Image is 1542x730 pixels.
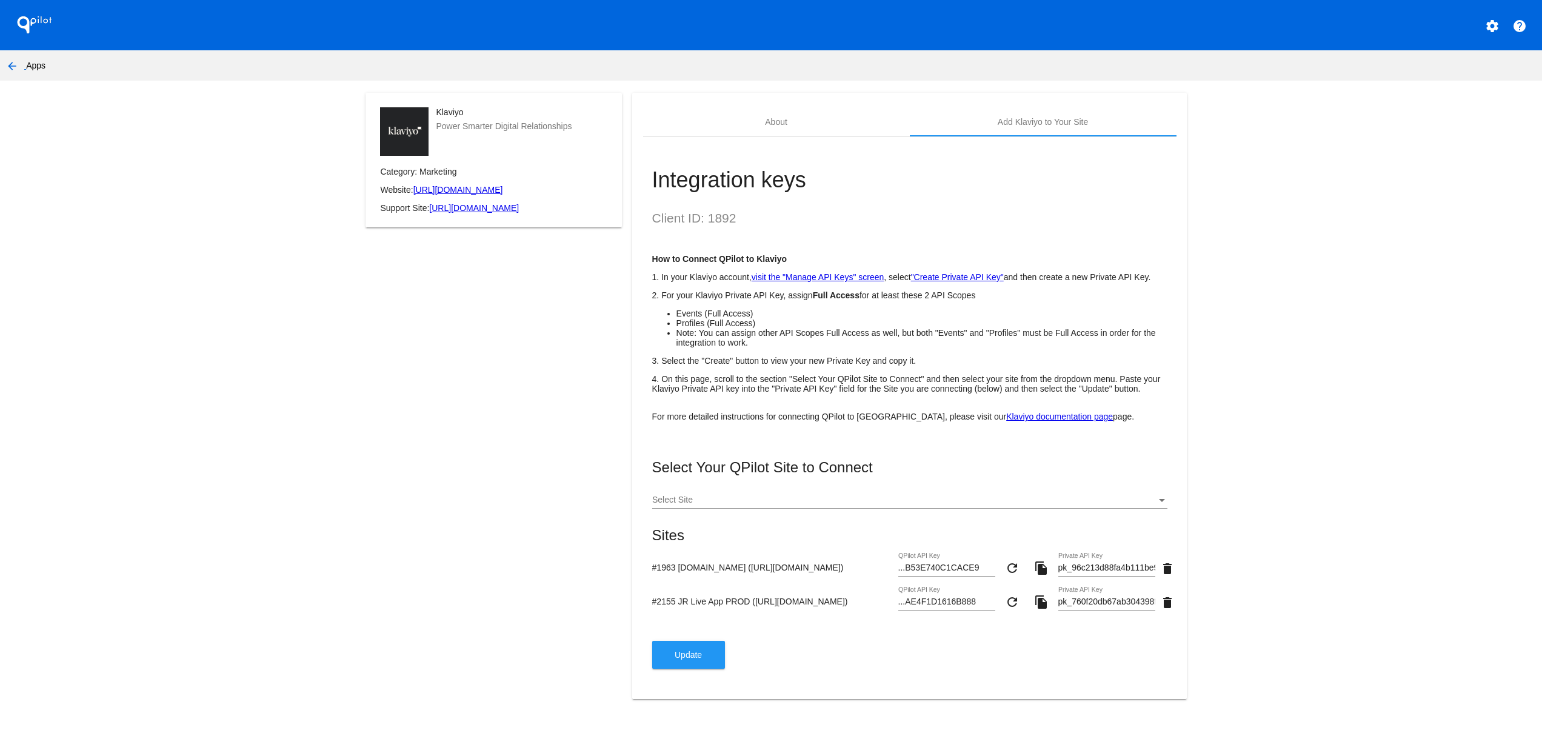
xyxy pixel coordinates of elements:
[380,167,607,176] p: Category: Marketing
[898,563,995,573] input: QPilot API Key
[911,272,1004,282] a: "Create Private API Key"
[652,272,1167,282] p: 1. In your Klaviyo account, , select and then create a new Private API Key.
[652,167,1167,193] h1: Integration keys
[652,356,1167,366] p: 3. Select the "Create" button to view your new Private Key and copy it.
[652,459,1167,476] mat-card-title: Select Your QPilot Site to Connect
[1005,561,1020,575] mat-icon: refresh
[380,185,607,195] p: Website:
[1058,563,1155,573] input: Private API Key
[675,650,702,660] span: Update
[1034,595,1049,609] mat-icon: file_copy
[380,203,607,213] p: Support Site:
[676,328,1167,347] li: Note: You can assign other API Scopes Full Access as well, but both "Events" and "Profiles" must ...
[752,272,884,282] a: visit the "Manage API Keys" screen
[1160,595,1175,610] mat-icon: delete
[652,211,1167,226] h2: Client ID: 1892
[1160,561,1175,576] mat-icon: delete
[652,527,1167,544] mat-card-title: Sites
[652,254,787,264] strong: How to Connect QPilot to Klaviyo
[436,121,572,131] mat-card-subtitle: Power Smarter Digital Relationships
[1006,412,1113,421] a: Klaviyo documentation page
[765,117,787,127] div: About
[676,309,1167,318] li: Events (Full Access)
[813,290,859,300] strong: Full Access
[1005,595,1020,609] mat-icon: refresh
[429,203,519,213] a: [URL][DOMAIN_NAME]
[652,374,1167,393] p: 4. On this page, scroll to the section "Select Your QPilot Site to Connect" and then select your ...
[1485,19,1500,33] mat-icon: settings
[10,13,59,37] h1: QPilot
[1034,561,1049,575] mat-icon: file_copy
[676,318,1167,328] li: Profiles (Full Access)
[436,107,572,117] mat-card-title: Klaviyo
[652,641,725,669] button: Update
[413,185,503,195] a: [URL][DOMAIN_NAME]
[1058,597,1155,607] input: Private API Key
[1512,19,1527,33] mat-icon: help
[380,107,429,156] img: d6ec0e2e-78fe-44a8-b0e7-d462f330a0e3
[5,59,19,73] mat-icon: arrow_back
[998,117,1088,127] div: Add Klaviyo to Your Site
[652,290,1167,300] p: 2. For your Klaviyo Private API Key, assign for at least these 2 API Scopes
[652,402,1167,421] p: For more detailed instructions for connecting QPilot to [GEOGRAPHIC_DATA], please visit our page.
[898,597,995,607] input: QPilot API Key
